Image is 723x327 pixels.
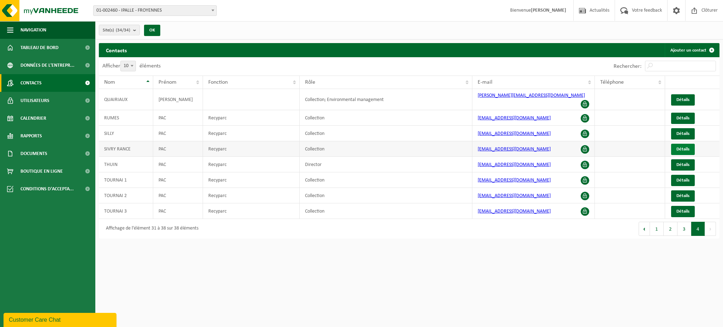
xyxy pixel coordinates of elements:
a: [EMAIL_ADDRESS][DOMAIN_NAME] [478,115,551,121]
span: Détails [676,97,689,102]
td: PAC [153,203,203,219]
span: Tableau de bord [20,39,59,57]
span: Contacts [20,74,42,92]
span: Données de l'entrepr... [20,57,74,74]
span: Détails [676,147,689,151]
button: Site(s)(34/34) [99,25,140,35]
a: [EMAIL_ADDRESS][DOMAIN_NAME] [478,147,551,152]
button: 2 [664,222,677,236]
span: Fonction [208,79,228,85]
td: Collection [300,203,472,219]
a: Détails [671,175,695,186]
td: Recyparc [203,110,300,126]
button: 4 [691,222,705,236]
iframe: chat widget [4,311,118,327]
span: Prénom [159,79,177,85]
span: Utilisateurs [20,92,49,109]
span: Conditions d'accepta... [20,180,74,198]
td: QUAIRIAUX [99,89,153,110]
td: SILLY [99,126,153,141]
td: THUIN [99,157,153,172]
td: Collection; Environmental management [300,89,472,110]
td: PAC [153,157,203,172]
span: Rôle [305,79,315,85]
span: 01-002460 - IPALLE - FROYENNES [93,5,217,16]
span: Téléphone [600,79,624,85]
span: Détails [676,194,689,198]
a: Détails [671,159,695,171]
td: Collection [300,141,472,157]
td: Collection [300,172,472,188]
span: Détails [676,178,689,183]
a: Détails [671,113,695,124]
button: OK [144,25,160,36]
a: [EMAIL_ADDRESS][DOMAIN_NAME] [478,193,551,198]
td: TOURNAI 3 [99,203,153,219]
span: E-mail [478,79,492,85]
td: PAC [153,110,203,126]
a: Détails [671,128,695,139]
td: Collection [300,188,472,203]
td: TOURNAI 2 [99,188,153,203]
a: [PERSON_NAME][EMAIL_ADDRESS][DOMAIN_NAME] [478,93,585,98]
div: Affichage de l'élément 31 à 38 sur 38 éléments [102,222,198,235]
a: Détails [671,206,695,217]
td: [PERSON_NAME] [153,89,203,110]
td: Collection [300,126,472,141]
td: Recyparc [203,172,300,188]
td: SIVRY RANCE [99,141,153,157]
h2: Contacts [99,43,134,57]
span: 01-002460 - IPALLE - FROYENNES [94,6,216,16]
span: Calendrier [20,109,46,127]
span: Détails [676,116,689,120]
td: Recyparc [203,157,300,172]
td: Recyparc [203,141,300,157]
a: [EMAIL_ADDRESS][DOMAIN_NAME] [478,131,551,136]
a: Détails [671,94,695,106]
td: PAC [153,172,203,188]
button: Previous [639,222,650,236]
span: Nom [104,79,115,85]
a: [EMAIL_ADDRESS][DOMAIN_NAME] [478,162,551,167]
span: Boutique en ligne [20,162,63,180]
td: Director [300,157,472,172]
button: Next [705,222,716,236]
count: (34/34) [116,28,130,32]
span: Détails [676,131,689,136]
td: RUMES [99,110,153,126]
span: Navigation [20,21,46,39]
td: Collection [300,110,472,126]
td: PAC [153,188,203,203]
a: [EMAIL_ADDRESS][DOMAIN_NAME] [478,209,551,214]
label: Rechercher: [614,64,641,69]
span: Détails [676,162,689,167]
label: Afficher éléments [102,63,161,69]
td: PAC [153,126,203,141]
td: TOURNAI 1 [99,172,153,188]
button: 1 [650,222,664,236]
a: Détails [671,190,695,202]
td: Recyparc [203,203,300,219]
span: Documents [20,145,47,162]
a: Détails [671,144,695,155]
span: 10 [120,61,136,71]
a: Ajouter un contact [665,43,719,57]
span: Détails [676,209,689,214]
td: Recyparc [203,126,300,141]
a: [EMAIL_ADDRESS][DOMAIN_NAME] [478,178,551,183]
button: 3 [677,222,691,236]
td: PAC [153,141,203,157]
span: 10 [121,61,136,71]
td: Recyparc [203,188,300,203]
strong: [PERSON_NAME] [531,8,566,13]
span: Site(s) [103,25,130,36]
span: Rapports [20,127,42,145]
